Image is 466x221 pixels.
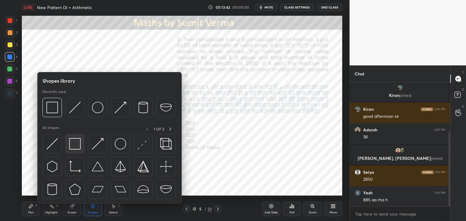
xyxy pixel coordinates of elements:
button: mute [255,4,277,11]
img: svg+xml;charset=utf-8,%3Csvg%20xmlns%3D%22http%3A%2F%2Fwww.w3.org%2F2000%2Fsvg%22%20width%3D%2228... [137,102,149,113]
h6: Seiya [363,170,374,175]
div: 7 [5,88,18,98]
p: 1 OF 2 [154,127,164,131]
div: Zoom [309,211,317,214]
p: D [462,87,464,92]
div: 3:07 PM [434,128,445,132]
p: G [462,104,464,109]
div: 3:14 PM [435,191,445,195]
h6: Adarsh [363,127,377,133]
div: S [118,204,120,207]
img: svg+xml;charset=utf-8,%3Csvg%20xmlns%3D%22http%3A%2F%2Fwww.w3.org%2F2000%2Fsvg%22%20width%3D%2233... [69,161,81,172]
div: / [205,207,207,211]
button: End Class [317,4,342,11]
button: CLASS SETTINGS [280,4,314,11]
span: joined [400,92,411,98]
div: H [56,204,58,207]
p: Chat [350,66,369,82]
div: Shapes [88,211,98,214]
img: svg+xml;charset=utf-8,%3Csvg%20xmlns%3D%22http%3A%2F%2Fwww.w3.org%2F2000%2Fsvg%22%20width%3D%2235... [160,138,172,150]
img: svg+xml;charset=utf-8,%3Csvg%20xmlns%3D%22http%3A%2F%2Fwww.w3.org%2F2000%2Fsvg%22%20width%3D%2234... [46,102,58,113]
div: Pen [28,211,34,214]
h6: Yash [363,190,373,196]
img: svg+xml;charset=utf-8,%3Csvg%20xmlns%3D%22http%3A%2F%2Fwww.w3.org%2F2000%2Fsvg%22%20width%3D%2234... [69,183,81,195]
p: All shapes [42,125,59,133]
img: svg+xml;charset=utf-8,%3Csvg%20xmlns%3D%22http%3A%2F%2Fwww.w3.org%2F2000%2Fsvg%22%20width%3D%2230... [46,161,58,172]
img: svg+xml;charset=utf-8,%3Csvg%20xmlns%3D%22http%3A%2F%2Fwww.w3.org%2F2000%2Fsvg%22%20width%3D%2244... [115,183,126,195]
div: 2 [5,28,18,38]
img: svg+xml;charset=utf-8,%3Csvg%20xmlns%3D%22http%3A%2F%2Fwww.w3.org%2F2000%2Fsvg%22%20width%3D%2234... [137,161,149,172]
div: L [97,204,99,207]
img: iconic-dark.1390631f.png [421,170,434,174]
div: Highlight [45,211,58,214]
img: svg+xml;charset=utf-8,%3Csvg%20xmlns%3D%22http%3A%2F%2Fwww.w3.org%2F2000%2Fsvg%22%20width%3D%2236... [92,102,103,113]
div: 1 [5,16,17,25]
img: svg+xml;charset=utf-8,%3Csvg%20xmlns%3D%22http%3A%2F%2Fwww.w3.org%2F2000%2Fsvg%22%20width%3D%2234... [115,161,126,172]
img: svg+xml;charset=utf-8,%3Csvg%20xmlns%3D%22http%3A%2F%2Fwww.w3.org%2F2000%2Fsvg%22%20width%3D%2238... [137,183,149,195]
div: Add Slide [265,211,278,214]
p: T [462,70,464,75]
img: svg+xml;charset=utf-8,%3Csvg%20xmlns%3D%22http%3A%2F%2Fwww.w3.org%2F2000%2Fsvg%22%20width%3D%2238... [160,102,172,113]
div: 5 [5,64,18,74]
div: 38 [363,134,445,140]
p: Recently used [42,89,66,94]
h5: Shapes library [42,77,75,84]
div: 885 aa rha h [363,197,445,203]
img: svg+xml;charset=utf-8,%3Csvg%20xmlns%3D%22http%3A%2F%2Fwww.w3.org%2F2000%2Fsvg%22%20width%3D%2236... [115,138,126,150]
img: 735d64964e9c40df9e436c887381472f.jpg [355,127,361,133]
img: ff861bd3a92840f291c2e51557464b53.21626447_3 [355,190,361,196]
img: svg+xml;charset=utf-8,%3Csvg%20xmlns%3D%22http%3A%2F%2Fwww.w3.org%2F2000%2Fsvg%22%20width%3D%2230... [69,102,81,113]
div: P [35,204,37,207]
img: iconic-dark.1390631f.png [421,107,433,111]
div: More [329,211,337,214]
img: svg+xml;charset=utf-8,%3Csvg%20xmlns%3D%22http%3A%2F%2Fwww.w3.org%2F2000%2Fsvg%22%20width%3D%2238... [160,183,172,195]
img: svg+xml;charset=utf-8,%3Csvg%20xmlns%3D%22http%3A%2F%2Fwww.w3.org%2F2000%2Fsvg%22%20width%3D%2240... [160,161,172,172]
div: Poll [289,211,294,214]
img: default.png [355,169,361,175]
div: Eraser [68,211,77,214]
img: svg+xml;charset=utf-8,%3Csvg%20xmlns%3D%22http%3A%2F%2Fwww.w3.org%2F2000%2Fsvg%22%20width%3D%2230... [137,138,149,150]
div: LIVE [22,4,35,11]
img: 41f05ac9065943528c9a6f9fe19d5604.jpg [397,84,403,91]
h6: Kiran [363,107,374,112]
div: grid [350,82,450,207]
img: svg+xml;charset=utf-8,%3Csvg%20xmlns%3D%22http%3A%2F%2Fwww.w3.org%2F2000%2Fsvg%22%20width%3D%2244... [92,183,103,195]
p: [PERSON_NAME], [PERSON_NAME] [355,156,445,161]
img: svg+xml;charset=utf-8,%3Csvg%20xmlns%3D%22http%3A%2F%2Fwww.w3.org%2F2000%2Fsvg%22%20width%3D%2230... [46,138,58,150]
div: 23 [208,206,212,212]
div: 3:14 PM [435,170,445,174]
div: 4 [5,52,18,62]
div: 3 [5,40,18,50]
h4: New Pattern DI + Arithmetic [37,5,92,10]
div: good afternoon sir [363,114,445,120]
p: Kiran [355,93,445,98]
img: svg+xml;charset=utf-8,%3Csvg%20xmlns%3D%22http%3A%2F%2Fwww.w3.org%2F2000%2Fsvg%22%20width%3D%2230... [115,102,126,113]
div: 6 [5,76,18,86]
div: Select [109,211,118,214]
img: 3 [399,147,405,153]
span: joined [431,155,443,161]
img: svg+xml;charset=utf-8,%3Csvg%20xmlns%3D%22http%3A%2F%2Fwww.w3.org%2F2000%2Fsvg%22%20width%3D%2234... [69,138,81,150]
span: mute [265,5,273,9]
div: 5 [198,207,204,211]
div: 3:04 PM [434,107,445,111]
img: svg+xml;charset=utf-8,%3Csvg%20xmlns%3D%22http%3A%2F%2Fwww.w3.org%2F2000%2Fsvg%22%20width%3D%2230... [92,138,103,150]
img: 33560107_77EB8FD9-6ECC-459E-9884-8875AC3DAE1F.png [395,147,401,153]
img: svg+xml;charset=utf-8,%3Csvg%20xmlns%3D%22http%3A%2F%2Fwww.w3.org%2F2000%2Fsvg%22%20width%3D%2238... [92,161,103,172]
img: 41f05ac9065943528c9a6f9fe19d5604.jpg [355,106,361,112]
div: 2850 [363,176,445,183]
img: svg+xml;charset=utf-8,%3Csvg%20xmlns%3D%22http%3A%2F%2Fwww.w3.org%2F2000%2Fsvg%22%20width%3D%2228... [46,183,58,195]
